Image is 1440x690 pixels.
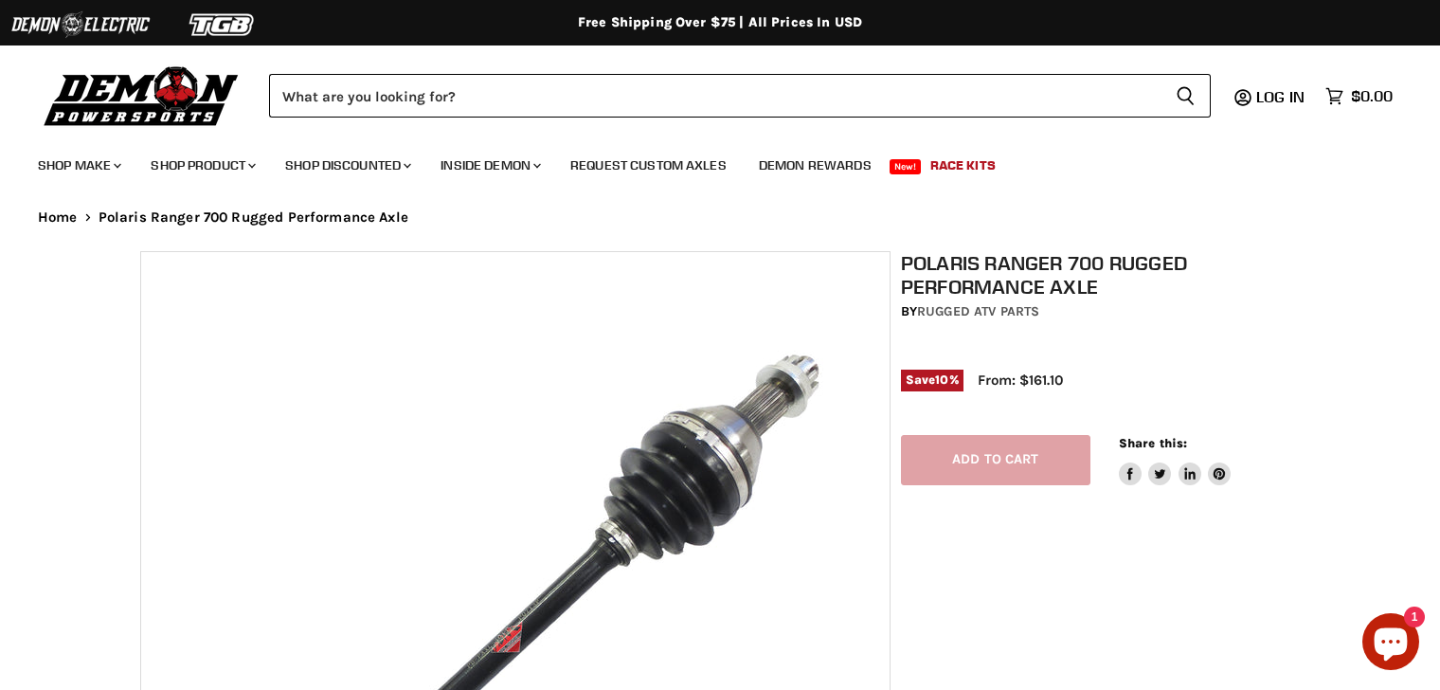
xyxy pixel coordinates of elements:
[935,372,948,387] span: 10
[901,301,1310,322] div: by
[1351,87,1393,105] span: $0.00
[269,74,1161,118] input: Search
[1357,613,1425,675] inbox-online-store-chat: Shopify online store chat
[890,159,922,174] span: New!
[271,146,423,185] a: Shop Discounted
[24,146,133,185] a: Shop Make
[269,74,1211,118] form: Product
[901,251,1310,299] h1: Polaris Ranger 700 Rugged Performance Axle
[916,146,1010,185] a: Race Kits
[556,146,741,185] a: Request Custom Axles
[152,7,294,43] img: TGB Logo 2
[1119,435,1232,485] aside: Share this:
[426,146,552,185] a: Inside Demon
[745,146,886,185] a: Demon Rewards
[1161,74,1211,118] button: Search
[1248,88,1316,105] a: Log in
[99,209,408,226] span: Polaris Ranger 700 Rugged Performance Axle
[38,209,78,226] a: Home
[978,372,1063,389] span: From: $161.10
[38,62,245,129] img: Demon Powersports
[136,146,267,185] a: Shop Product
[917,303,1039,319] a: Rugged ATV Parts
[1256,87,1305,106] span: Log in
[1316,82,1402,110] a: $0.00
[24,138,1388,185] ul: Main menu
[901,370,963,390] span: Save %
[1119,436,1187,450] span: Share this:
[9,7,152,43] img: Demon Electric Logo 2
